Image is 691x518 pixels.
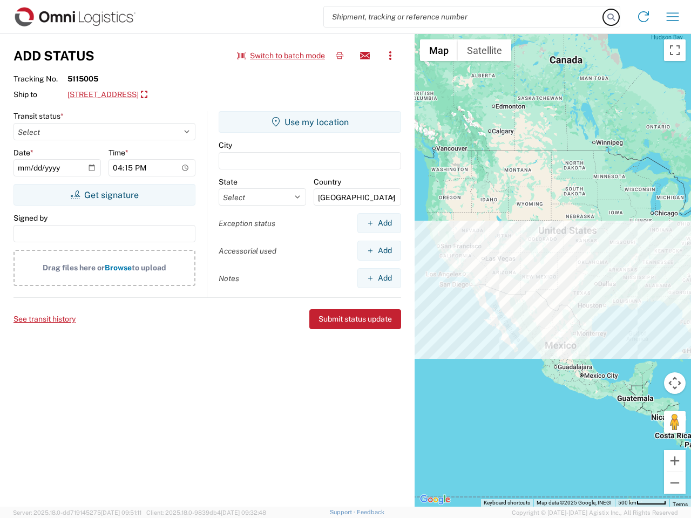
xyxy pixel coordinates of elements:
img: Google [417,493,453,507]
button: Submit status update [309,309,401,329]
button: Zoom in [664,450,686,472]
span: Server: 2025.18.0-dd719145275 [13,509,141,516]
span: Copyright © [DATE]-[DATE] Agistix Inc., All Rights Reserved [512,508,678,517]
label: Exception status [219,219,275,228]
label: Signed by [13,213,48,223]
button: Add [357,268,401,288]
span: to upload [132,263,166,272]
a: Support [330,509,357,515]
span: Browse [105,263,132,272]
span: Drag files here or [43,263,105,272]
label: Date [13,148,33,158]
label: Time [109,148,128,158]
span: 500 km [618,500,636,506]
span: Ship to [13,90,67,99]
a: Terms [673,501,688,507]
label: Accessorial used [219,246,276,256]
label: Notes [219,274,239,283]
button: Map camera controls [664,372,686,394]
span: Client: 2025.18.0-9839db4 [146,509,266,516]
h3: Add Status [13,48,94,64]
label: Transit status [13,111,64,121]
button: Use my location [219,111,401,133]
input: Shipment, tracking or reference number [324,6,604,27]
button: Get signature [13,184,195,206]
button: Switch to batch mode [237,47,325,65]
button: Add [357,241,401,261]
span: [DATE] 09:32:48 [221,509,266,516]
a: [STREET_ADDRESS] [67,86,147,104]
span: Tracking No. [13,74,67,84]
label: City [219,140,232,150]
button: Toggle fullscreen view [664,39,686,61]
label: State [219,177,238,187]
a: Open this area in Google Maps (opens a new window) [417,493,453,507]
button: Map Scale: 500 km per 51 pixels [615,499,669,507]
button: Add [357,213,401,233]
strong: 5115005 [67,74,98,84]
a: Feedback [357,509,384,515]
button: See transit history [13,310,76,328]
button: Zoom out [664,472,686,494]
span: Map data ©2025 Google, INEGI [537,500,612,506]
button: Show satellite imagery [458,39,511,61]
label: Country [314,177,341,187]
button: Drag Pegman onto the map to open Street View [664,411,686,433]
button: Show street map [420,39,458,61]
button: Keyboard shortcuts [484,499,530,507]
span: [DATE] 09:51:11 [101,509,141,516]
